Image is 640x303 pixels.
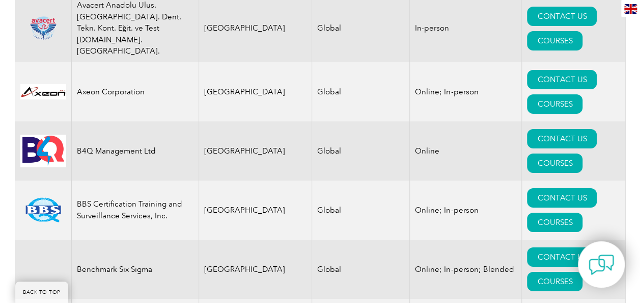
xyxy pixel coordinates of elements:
td: Axeon Corporation [71,62,199,121]
a: CONTACT US [527,129,597,148]
a: CONTACT US [527,188,597,208]
a: CONTACT US [527,247,597,267]
a: COURSES [527,272,582,291]
td: BBS Certification Training and Surveillance Services, Inc. [71,181,199,240]
td: Benchmark Six Sigma [71,240,199,299]
a: CONTACT US [527,7,597,26]
a: COURSES [527,31,582,50]
td: Online; In-person [410,181,522,240]
td: B4Q Management Ltd [71,121,199,181]
td: Online [410,121,522,181]
img: 9db4b902-10da-eb11-bacb-002248158a6d-logo.jpg [20,135,66,167]
img: 815efeab-5b6f-eb11-a812-00224815377e-logo.png [20,16,66,41]
img: 28820fe6-db04-ea11-a811-000d3a793f32-logo.jpg [20,84,66,99]
td: Global [312,240,410,299]
img: 81a8cf56-15af-ea11-a812-000d3a79722d-logo.png [20,197,66,222]
td: [GEOGRAPHIC_DATA] [199,121,312,181]
a: COURSES [527,154,582,173]
a: BACK TO TOP [15,282,68,303]
a: COURSES [527,213,582,232]
td: Global [312,121,410,181]
img: contact-chat.png [589,252,614,277]
td: [GEOGRAPHIC_DATA] [199,240,312,299]
td: Global [312,181,410,240]
td: Online; In-person [410,62,522,121]
a: COURSES [527,94,582,114]
td: Online; In-person; Blended [410,240,522,299]
a: CONTACT US [527,70,597,89]
td: [GEOGRAPHIC_DATA] [199,181,312,240]
td: Global [312,62,410,121]
td: [GEOGRAPHIC_DATA] [199,62,312,121]
img: en [624,4,637,14]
